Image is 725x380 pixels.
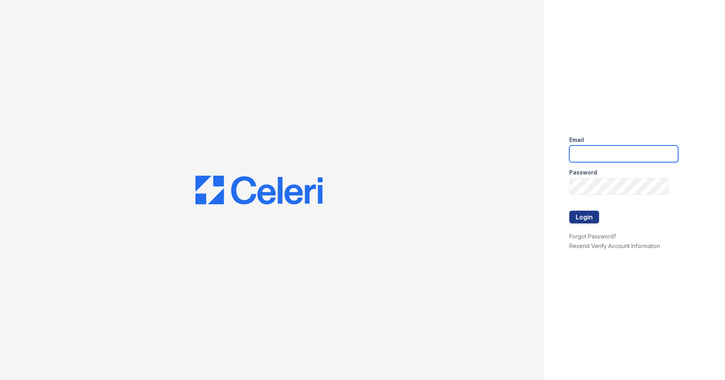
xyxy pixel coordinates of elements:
label: Email [569,136,584,144]
button: Login [569,211,599,223]
a: Forgot Password? [569,233,617,240]
img: CE_Logo_Blue-a8612792a0a2168367f1c8372b55b34899dd931a85d93a1a3d3e32e68fde9ad4.png [195,176,323,204]
a: Resend Verify Account Information [569,242,660,249]
label: Password [569,169,597,176]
